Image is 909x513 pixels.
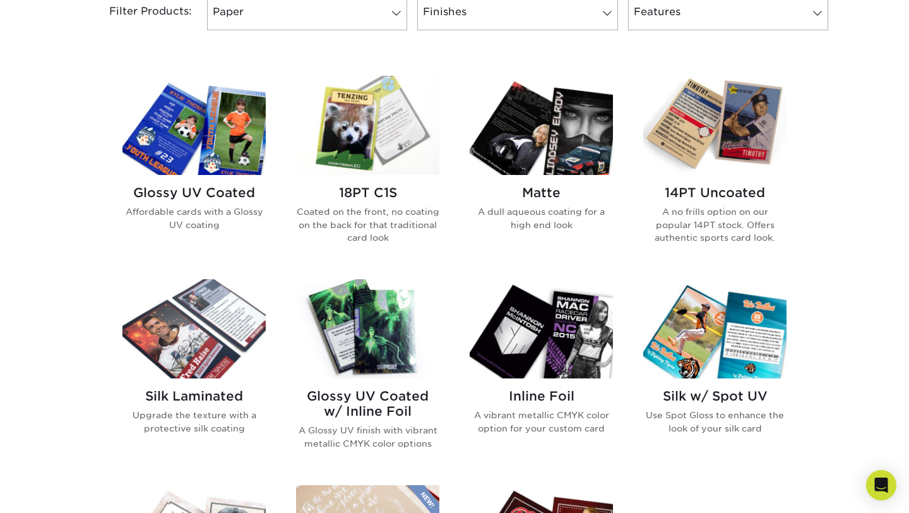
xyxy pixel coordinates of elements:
[470,185,613,200] h2: Matte
[296,279,439,470] a: Glossy UV Coated w/ Inline Foil Trading Cards Glossy UV Coated w/ Inline Foil A Glossy UV finish ...
[470,279,613,378] img: Inline Foil Trading Cards
[470,76,613,175] img: Matte Trading Cards
[643,279,787,470] a: Silk w/ Spot UV Trading Cards Silk w/ Spot UV Use Spot Gloss to enhance the look of your silk card
[122,279,266,378] img: Silk Laminated Trading Cards
[122,76,266,264] a: Glossy UV Coated Trading Cards Glossy UV Coated Affordable cards with a Glossy UV coating
[470,76,613,264] a: Matte Trading Cards Matte A dull aqueous coating for a high end look
[470,205,613,231] p: A dull aqueous coating for a high end look
[296,205,439,244] p: Coated on the front, no coating on the back for that traditional card look
[296,76,439,264] a: 18PT C1S Trading Cards 18PT C1S Coated on the front, no coating on the back for that traditional ...
[296,76,439,175] img: 18PT C1S Trading Cards
[470,389,613,404] h2: Inline Foil
[122,389,266,404] h2: Silk Laminated
[296,185,439,200] h2: 18PT C1S
[122,205,266,231] p: Affordable cards with a Glossy UV coating
[296,424,439,450] p: A Glossy UV finish with vibrant metallic CMYK color options
[296,389,439,419] h2: Glossy UV Coated w/ Inline Foil
[122,279,266,470] a: Silk Laminated Trading Cards Silk Laminated Upgrade the texture with a protective silk coating
[122,185,266,200] h2: Glossy UV Coated
[643,185,787,200] h2: 14PT Uncoated
[470,409,613,435] p: A vibrant metallic CMYK color option for your custom card
[643,76,787,175] img: 14PT Uncoated Trading Cards
[643,205,787,244] p: A no frills option on our popular 14PT stock. Offers authentic sports card look.
[470,279,613,470] a: Inline Foil Trading Cards Inline Foil A vibrant metallic CMYK color option for your custom card
[296,279,439,378] img: Glossy UV Coated w/ Inline Foil Trading Cards
[643,409,787,435] p: Use Spot Gloss to enhance the look of your silk card
[643,389,787,404] h2: Silk w/ Spot UV
[122,76,266,175] img: Glossy UV Coated Trading Cards
[122,409,266,435] p: Upgrade the texture with a protective silk coating
[643,279,787,378] img: Silk w/ Spot UV Trading Cards
[3,474,107,509] iframe: Google Customer Reviews
[866,470,896,500] div: Open Intercom Messenger
[643,76,787,264] a: 14PT Uncoated Trading Cards 14PT Uncoated A no frills option on our popular 14PT stock. Offers au...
